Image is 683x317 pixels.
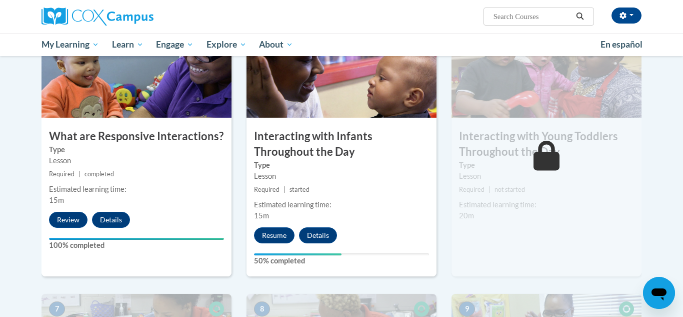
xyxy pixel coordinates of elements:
span: 9 [459,301,475,316]
div: Main menu [26,33,656,56]
div: Lesson [49,155,224,166]
div: Estimated learning time: [254,199,429,210]
button: Review [49,212,87,228]
img: Course Image [451,18,641,118]
div: Estimated learning time: [459,199,634,210]
span: Required [254,186,279,193]
div: Your progress [254,253,341,255]
label: Type [254,160,429,171]
h3: Interacting with Infants Throughout the Day [246,129,436,160]
a: Explore [200,33,253,56]
span: completed [84,170,114,178]
img: Course Image [41,18,231,118]
span: Required [459,186,484,193]
a: About [253,33,300,56]
span: | [283,186,285,193]
span: not started [494,186,525,193]
span: Explore [206,39,246,51]
label: 100% completed [49,240,224,251]
button: Details [92,212,130,228]
span: 8 [254,301,270,316]
div: Lesson [459,171,634,182]
span: My Learning [41,39,99,51]
span: 20m [459,211,474,220]
h3: Interacting with Young Toddlers Throughout the Day [451,129,641,160]
h3: What are Responsive Interactions? [41,129,231,144]
a: En español [594,34,649,55]
span: Required [49,170,74,178]
div: Estimated learning time: [49,184,224,195]
img: Cox Campus [41,8,153,26]
span: 15m [49,196,64,204]
span: | [488,186,490,193]
a: Learn [105,33,150,56]
a: Engage [149,33,200,56]
button: Details [299,227,337,243]
div: Your progress [49,238,224,240]
a: Cox Campus [41,8,231,26]
span: | [78,170,80,178]
button: Account Settings [611,8,641,24]
img: Course Image [246,18,436,118]
span: started [289,186,309,193]
div: Lesson [254,171,429,182]
label: Type [459,160,634,171]
a: My Learning [35,33,105,56]
button: Search [572,11,587,23]
span: Engage [156,39,193,51]
iframe: Button to launch messaging window [643,277,675,309]
span: Learn [112,39,143,51]
label: 50% completed [254,255,429,266]
button: Resume [254,227,294,243]
span: En español [600,39,642,50]
input: Search Courses [492,11,572,23]
label: Type [49,144,224,155]
span: About [259,39,293,51]
span: 7 [49,301,65,316]
span: 15m [254,211,269,220]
